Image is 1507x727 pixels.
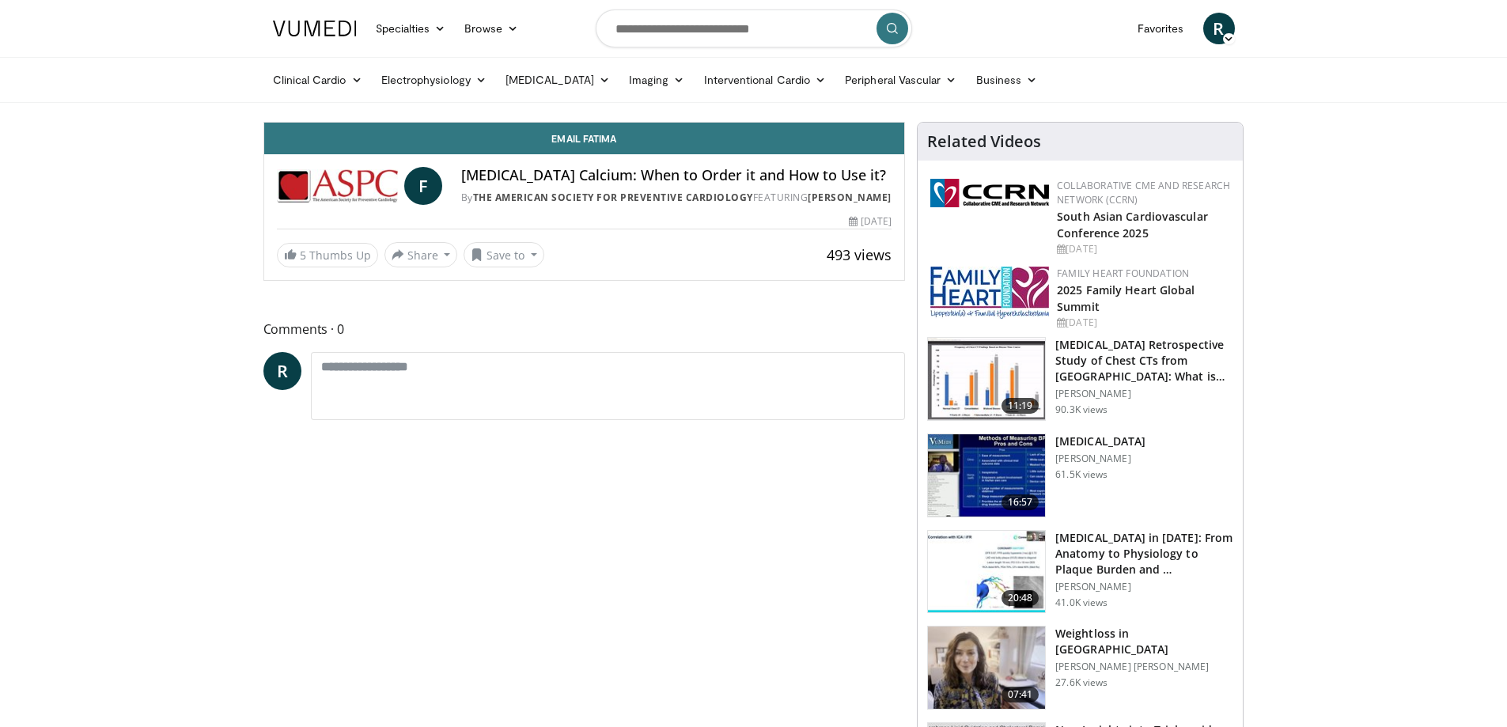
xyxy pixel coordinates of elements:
a: Collaborative CME and Research Network (CCRN) [1057,179,1230,206]
p: 27.6K views [1055,676,1108,689]
h3: Weightloss in [GEOGRAPHIC_DATA] [1055,626,1233,657]
a: Imaging [619,64,695,96]
img: 9983fed1-7565-45be-8934-aef1103ce6e2.150x105_q85_crop-smart_upscale.jpg [928,627,1045,709]
img: 823da73b-7a00-425d-bb7f-45c8b03b10c3.150x105_q85_crop-smart_upscale.jpg [928,531,1045,613]
span: 20:48 [1002,590,1039,606]
img: a92b9a22-396b-4790-a2bb-5028b5f4e720.150x105_q85_crop-smart_upscale.jpg [928,434,1045,517]
p: 90.3K views [1055,403,1108,416]
p: 61.5K views [1055,468,1108,481]
a: F [404,167,442,205]
span: 493 views [827,245,892,264]
p: 41.0K views [1055,596,1108,609]
span: 07:41 [1002,687,1039,702]
div: [DATE] [1057,242,1230,256]
h4: [MEDICAL_DATA] Calcium: When to Order it and How to Use it? [461,167,892,184]
button: Share [384,242,458,267]
img: 96363db5-6b1b-407f-974b-715268b29f70.jpeg.150x105_q85_autocrop_double_scale_upscale_version-0.2.jpg [930,267,1049,319]
a: Business [967,64,1047,96]
a: [MEDICAL_DATA] [496,64,619,96]
a: 5 Thumbs Up [277,243,378,267]
p: [PERSON_NAME] [1055,452,1145,465]
div: By FEATURING [461,191,892,205]
div: [DATE] [849,214,892,229]
span: 5 [300,248,306,263]
a: Interventional Cardio [695,64,836,96]
a: South Asian Cardiovascular Conference 2025 [1057,209,1208,240]
img: a04ee3ba-8487-4636-b0fb-5e8d268f3737.png.150x105_q85_autocrop_double_scale_upscale_version-0.2.png [930,179,1049,207]
h3: [MEDICAL_DATA] Retrospective Study of Chest CTs from [GEOGRAPHIC_DATA]: What is the Re… [1055,337,1233,384]
a: 11:19 [MEDICAL_DATA] Retrospective Study of Chest CTs from [GEOGRAPHIC_DATA]: What is the Re… [PE... [927,337,1233,421]
a: Email Fatima [264,123,905,154]
span: Comments 0 [263,319,906,339]
a: 07:41 Weightloss in [GEOGRAPHIC_DATA] [PERSON_NAME] [PERSON_NAME] 27.6K views [927,626,1233,710]
input: Search topics, interventions [596,9,912,47]
p: [PERSON_NAME] [1055,388,1233,400]
a: Electrophysiology [372,64,496,96]
a: R [1203,13,1235,44]
a: 2025 Family Heart Global Summit [1057,282,1195,314]
button: Save to [464,242,544,267]
h3: [MEDICAL_DATA] in [DATE]: From Anatomy to Physiology to Plaque Burden and … [1055,530,1233,577]
a: Browse [455,13,528,44]
img: VuMedi Logo [273,21,357,36]
a: Favorites [1128,13,1194,44]
span: 11:19 [1002,398,1039,414]
a: R [263,352,301,390]
a: Specialties [366,13,456,44]
a: Family Heart Foundation [1057,267,1189,280]
a: [PERSON_NAME] [808,191,892,204]
p: [PERSON_NAME] [1055,581,1233,593]
img: The American Society for Preventive Cardiology [277,167,398,205]
a: 16:57 [MEDICAL_DATA] [PERSON_NAME] 61.5K views [927,434,1233,517]
a: The American Society for Preventive Cardiology [473,191,753,204]
a: 20:48 [MEDICAL_DATA] in [DATE]: From Anatomy to Physiology to Plaque Burden and … [PERSON_NAME] 4... [927,530,1233,614]
div: [DATE] [1057,316,1230,330]
h4: Related Videos [927,132,1041,151]
a: Clinical Cardio [263,64,372,96]
img: c2eb46a3-50d3-446d-a553-a9f8510c7760.150x105_q85_crop-smart_upscale.jpg [928,338,1045,420]
span: 16:57 [1002,494,1039,510]
p: [PERSON_NAME] [PERSON_NAME] [1055,661,1233,673]
h3: [MEDICAL_DATA] [1055,434,1145,449]
a: Peripheral Vascular [835,64,966,96]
